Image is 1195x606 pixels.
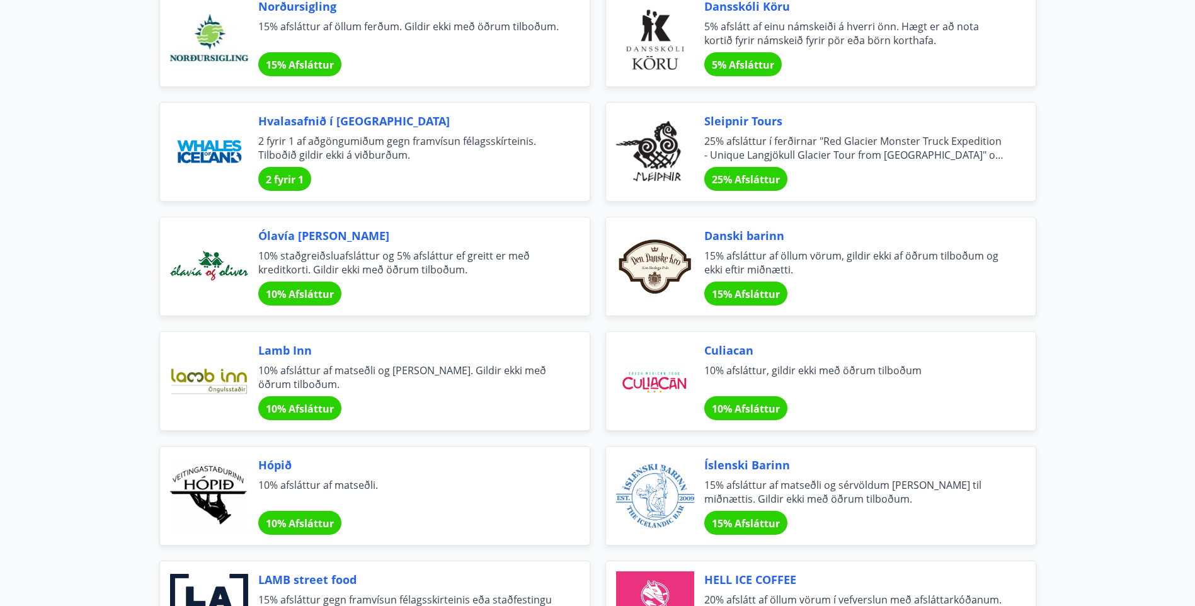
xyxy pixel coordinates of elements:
span: Hvalasafnið í [GEOGRAPHIC_DATA] [258,113,559,129]
span: Sleipnir Tours [704,113,1005,129]
span: 5% Afsláttur [712,58,774,72]
span: 15% Afsláttur [712,287,780,301]
span: 15% afsláttur af öllum vörum, gildir ekki af öðrum tilboðum og ekki eftir miðnætti. [704,249,1005,277]
span: 2 fyrir 1 af aðgöngumiðum gegn framvísun félagsskírteinis. Tilboðið gildir ekki á viðburðum. [258,134,559,162]
span: Hópið [258,457,559,473]
span: 10% Afsláttur [266,517,334,530]
span: 15% Afsláttur [266,58,334,72]
span: Culiacan [704,342,1005,358]
span: 15% afsláttur af öllum ferðum. Gildir ekki með öðrum tilboðum. [258,20,559,47]
span: 2 fyrir 1 [266,173,304,186]
span: 15% afsláttur af matseðli og sérvöldum [PERSON_NAME] til miðnættis. Gildir ekki með öðrum tilboðum. [704,478,1005,506]
span: 5% afslátt af einu námskeiði á hverri önn. Hægt er að nota kortið fyrir námskeið fyrir pör eða bö... [704,20,1005,47]
span: Ólavía [PERSON_NAME] [258,227,559,244]
span: 15% Afsláttur [712,517,780,530]
span: Íslenski Barinn [704,457,1005,473]
span: 10% Afsláttur [266,287,334,301]
span: HELL ICE COFFEE [704,571,1005,588]
span: 10% staðgreiðsluafsláttur og 5% afsláttur ef greitt er með kreditkorti. Gildir ekki með öðrum til... [258,249,559,277]
span: Lamb Inn [258,342,559,358]
span: LAMB street food [258,571,559,588]
span: 10% afsláttur af matseðli og [PERSON_NAME]. Gildir ekki með öðrum tilboðum. [258,363,559,391]
span: 10% Afsláttur [266,402,334,416]
span: 10% afsláttur af matseðli. [258,478,559,506]
span: 10% Afsláttur [712,402,780,416]
span: Danski barinn [704,227,1005,244]
span: 10% afsláttur, gildir ekki með öðrum tilboðum [704,363,1005,391]
span: 25% Afsláttur [712,173,780,186]
span: 25% afsláttur í ferðirnar "Red Glacier Monster Truck Expedition - Unique Langjökull Glacier Tour ... [704,134,1005,162]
